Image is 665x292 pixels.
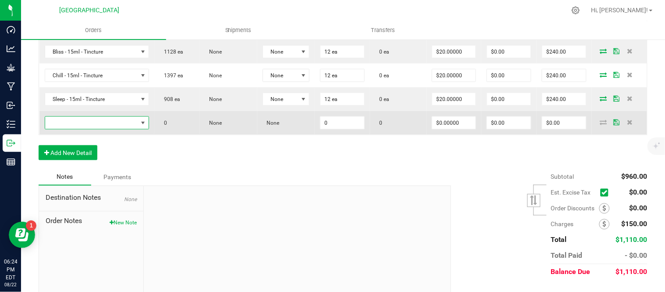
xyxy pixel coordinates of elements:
[375,72,390,79] span: 0 ea
[39,145,97,160] button: Add New Detail
[610,48,623,54] span: Save Order Detail
[622,220,647,228] span: $150.00
[610,119,623,125] span: Save Order Detail
[375,49,390,55] span: 0 ea
[160,96,180,102] span: 908 ea
[487,46,531,58] input: 0
[46,216,137,227] span: Order Notes
[205,49,222,55] span: None
[629,188,647,197] span: $0.00
[160,49,183,55] span: 1128 ea
[7,25,15,34] inline-svg: Dashboard
[4,281,17,288] p: 08/22
[39,169,91,186] div: Notes
[166,21,311,40] a: Shipments
[4,258,17,281] p: 06:24 PM EDT
[45,93,149,106] span: NO DATA FOUND
[622,173,647,181] span: $960.00
[570,6,581,14] div: Manage settings
[542,46,586,58] input: 0
[551,173,574,180] span: Subtotal
[610,72,623,77] span: Save Order Detail
[7,44,15,53] inline-svg: Analytics
[7,63,15,72] inline-svg: Grow
[45,69,149,82] span: NO DATA FOUND
[263,46,298,58] span: None
[205,72,222,79] span: None
[616,236,647,244] span: $1,110.00
[623,48,637,54] span: Delete Order Detail
[432,69,476,82] input: 0
[160,120,167,126] span: 0
[9,222,35,248] iframe: Resource center
[320,69,364,82] input: 0
[623,72,637,77] span: Delete Order Detail
[432,93,476,105] input: 0
[263,120,280,126] span: None
[616,268,647,276] span: $1,110.00
[45,45,149,58] span: NO DATA FOUND
[263,93,298,105] span: None
[7,139,15,148] inline-svg: Outbound
[359,26,407,34] span: Transfers
[263,69,298,82] span: None
[487,69,531,82] input: 0
[21,21,166,40] a: Orders
[601,187,612,198] span: Calculate excise tax
[320,117,364,129] input: 0
[213,26,263,34] span: Shipments
[551,189,597,196] span: Est. Excise Tax
[205,96,222,102] span: None
[487,117,531,129] input: 0
[551,205,599,212] span: Order Discounts
[73,26,114,34] span: Orders
[45,93,138,105] span: Sleep - 15ml - Tincture
[610,96,623,101] span: Save Order Detail
[542,69,586,82] input: 0
[623,119,637,125] span: Delete Order Detail
[7,158,15,166] inline-svg: Reports
[551,236,567,244] span: Total
[45,46,138,58] span: Bliss - 15ml - Tincture
[7,82,15,91] inline-svg: Manufacturing
[110,219,137,227] button: New Note
[551,268,590,276] span: Balance Due
[551,221,599,228] span: Charges
[124,197,137,203] span: None
[46,193,137,203] span: Destination Notes
[320,93,364,105] input: 0
[591,7,648,14] span: Hi, [PERSON_NAME]!
[45,116,149,130] span: NO DATA FOUND
[623,96,637,101] span: Delete Order Detail
[542,117,586,129] input: 0
[375,120,383,126] span: 0
[375,96,390,102] span: 0 ea
[625,252,647,260] span: - $0.00
[7,101,15,110] inline-svg: Inbound
[60,7,120,14] span: [GEOGRAPHIC_DATA]
[160,72,183,79] span: 1397 ea
[487,93,531,105] input: 0
[26,220,36,231] iframe: Resource center unread badge
[91,169,144,185] div: Payments
[205,120,222,126] span: None
[7,120,15,129] inline-svg: Inventory
[320,46,364,58] input: 0
[551,252,583,260] span: Total Paid
[542,93,586,105] input: 0
[45,69,138,82] span: Chill - 15ml - Tincture
[629,204,647,213] span: $0.00
[432,46,476,58] input: 0
[311,21,456,40] a: Transfers
[432,117,476,129] input: 0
